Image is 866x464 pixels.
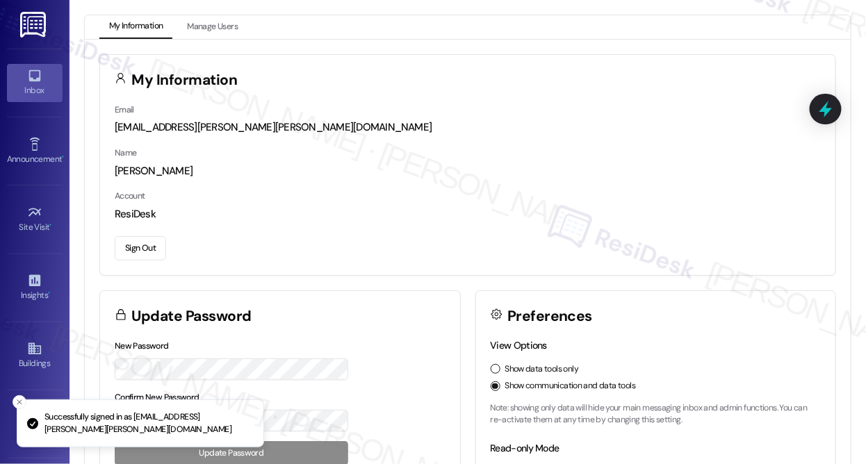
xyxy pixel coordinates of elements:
label: Email [115,104,134,115]
p: Successfully signed in as [EMAIL_ADDRESS][PERSON_NAME][PERSON_NAME][DOMAIN_NAME] [44,411,252,436]
div: ResiDesk [115,207,821,222]
span: • [62,152,64,162]
label: Show data tools only [505,363,579,376]
h3: Preferences [507,309,592,324]
h3: My Information [132,73,238,88]
a: Site Visit • [7,201,63,238]
button: Close toast [13,395,26,409]
button: Sign Out [115,236,166,260]
h3: Update Password [132,309,252,324]
label: New Password [115,340,169,351]
button: My Information [99,15,172,39]
a: Insights • [7,269,63,306]
label: View Options [491,339,548,351]
a: Buildings [7,337,63,374]
span: • [50,220,52,230]
img: ResiDesk Logo [20,12,49,38]
a: Inbox [7,64,63,101]
label: Account [115,190,145,201]
label: Name [115,147,137,158]
label: Show communication and data tools [505,380,636,392]
a: Leads [7,406,63,443]
span: • [48,288,50,298]
div: [PERSON_NAME] [115,164,821,179]
div: [EMAIL_ADDRESS][PERSON_NAME][PERSON_NAME][DOMAIN_NAME] [115,120,821,135]
label: Read-only Mode [491,442,559,454]
p: Note: showing only data will hide your main messaging inbox and admin functions. You can re-activ... [491,402,822,426]
button: Manage Users [177,15,247,39]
